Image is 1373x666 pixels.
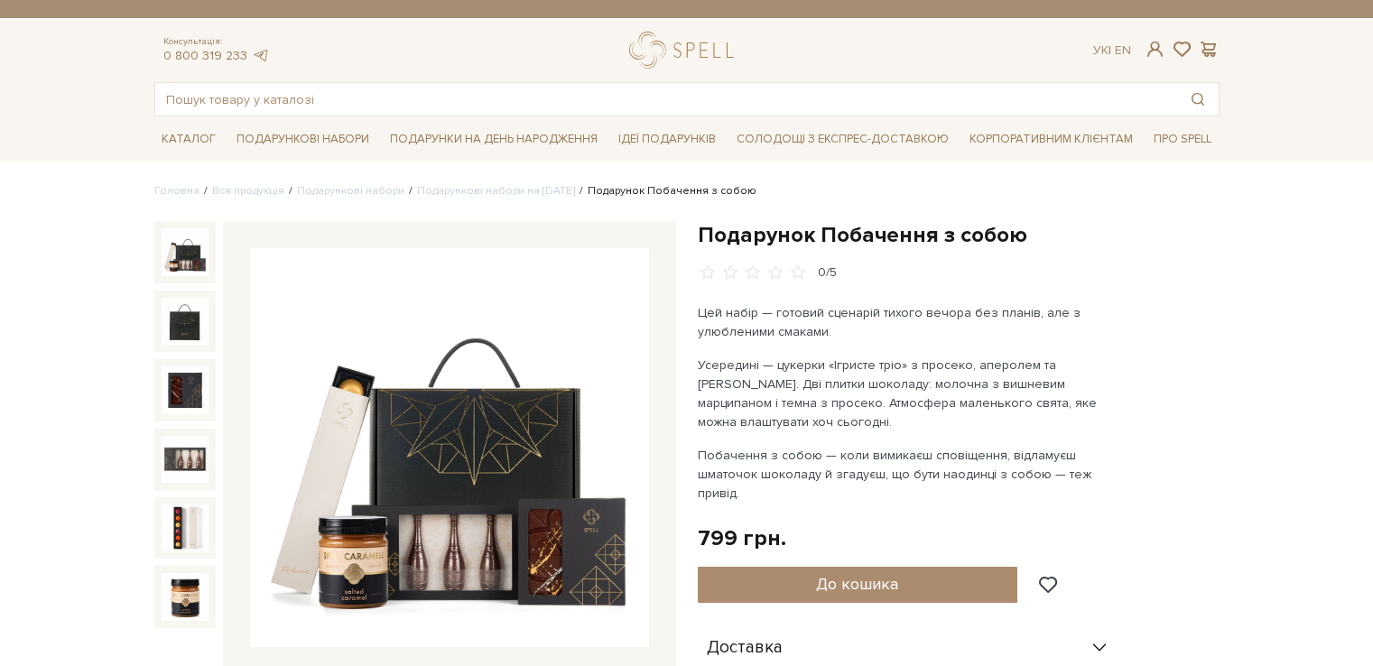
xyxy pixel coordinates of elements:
a: telegram [252,48,270,63]
span: До кошика [816,574,898,594]
a: En [1115,42,1131,58]
a: Ідеї подарунків [611,125,723,153]
img: Подарунок Побачення з собою [162,366,209,413]
button: До кошика [698,567,1018,603]
img: Подарунок Побачення з собою [250,248,649,647]
p: Побачення з собою — коли вимикаєш сповіщення, відламуєш шматочок шоколаду й згадуєш, що бути наод... [698,446,1121,503]
li: Подарунок Побачення з собою [575,183,756,199]
img: Подарунок Побачення з собою [162,228,209,275]
a: Корпоративним клієнтам [962,125,1140,153]
a: Про Spell [1146,125,1219,153]
input: Пошук товару у каталозі [155,83,1177,116]
a: Подарунки на День народження [383,125,605,153]
p: Цей набір — готовий сценарій тихого вечора без планів, але з улюбленими смаками. [698,303,1121,341]
div: Ук [1093,42,1131,59]
a: Каталог [154,125,223,153]
img: Подарунок Побачення з собою [162,573,209,620]
a: logo [629,32,742,69]
img: Подарунок Побачення з собою [162,504,209,551]
span: | [1109,42,1111,58]
a: Головна [154,184,199,198]
a: Подарункові набори на [DATE] [417,184,575,198]
h1: Подарунок Побачення з собою [698,221,1220,249]
a: Подарункові набори [229,125,376,153]
a: 0 800 319 233 [163,48,247,63]
p: Усередині — цукерки «Ігристе тріо» з просеко, аперолем та [PERSON_NAME]. Дві плитки шоколаду: мол... [698,356,1121,431]
div: 799 грн. [698,524,786,552]
a: Подарункові набори [297,184,404,198]
a: Вся продукція [212,184,284,198]
span: Консультація: [163,36,270,48]
a: Солодощі з експрес-доставкою [729,124,956,154]
img: Подарунок Побачення з собою [162,436,209,483]
img: Подарунок Побачення з собою [162,298,209,345]
span: Доставка [707,640,783,656]
div: 0/5 [818,264,837,282]
button: Пошук товару у каталозі [1177,83,1219,116]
